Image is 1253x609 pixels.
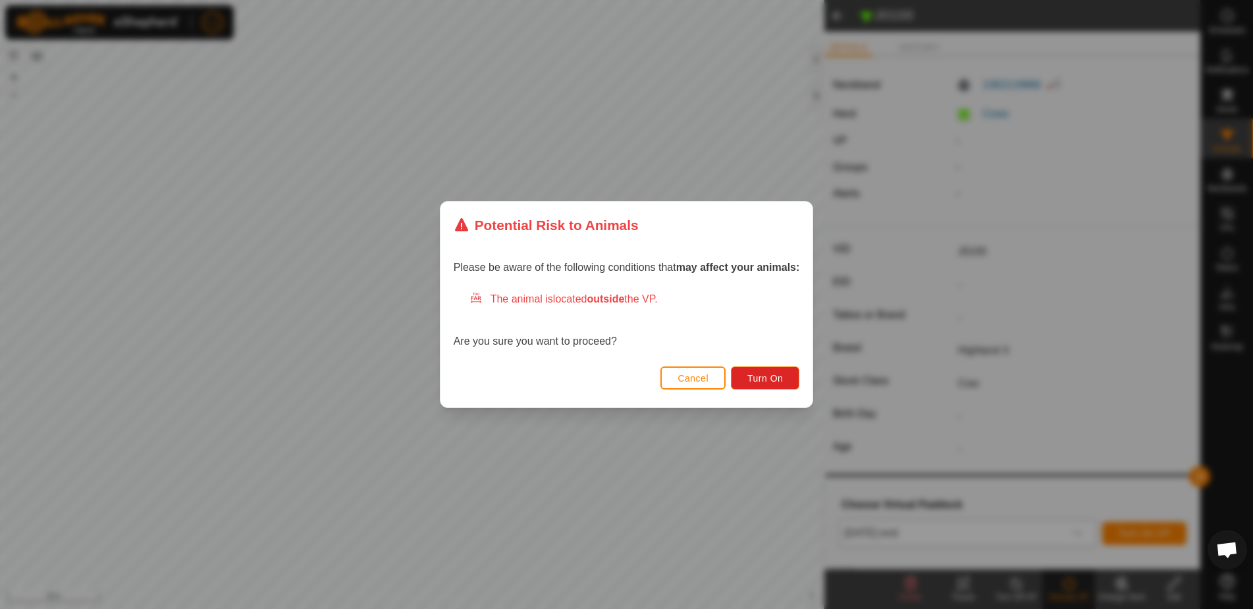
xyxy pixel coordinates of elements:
span: Please be aware of the following conditions that [454,262,800,273]
div: Are you sure you want to proceed? [454,291,800,349]
button: Cancel [660,366,726,390]
div: Potential Risk to Animals [454,215,639,235]
div: Open chat [1208,530,1247,569]
div: The animal is [469,291,800,307]
span: located the VP. [553,293,658,304]
strong: may affect your animals: [676,262,800,273]
span: Cancel [678,373,708,384]
span: Turn On [747,373,783,384]
button: Turn On [731,366,799,390]
strong: outside [587,293,624,304]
